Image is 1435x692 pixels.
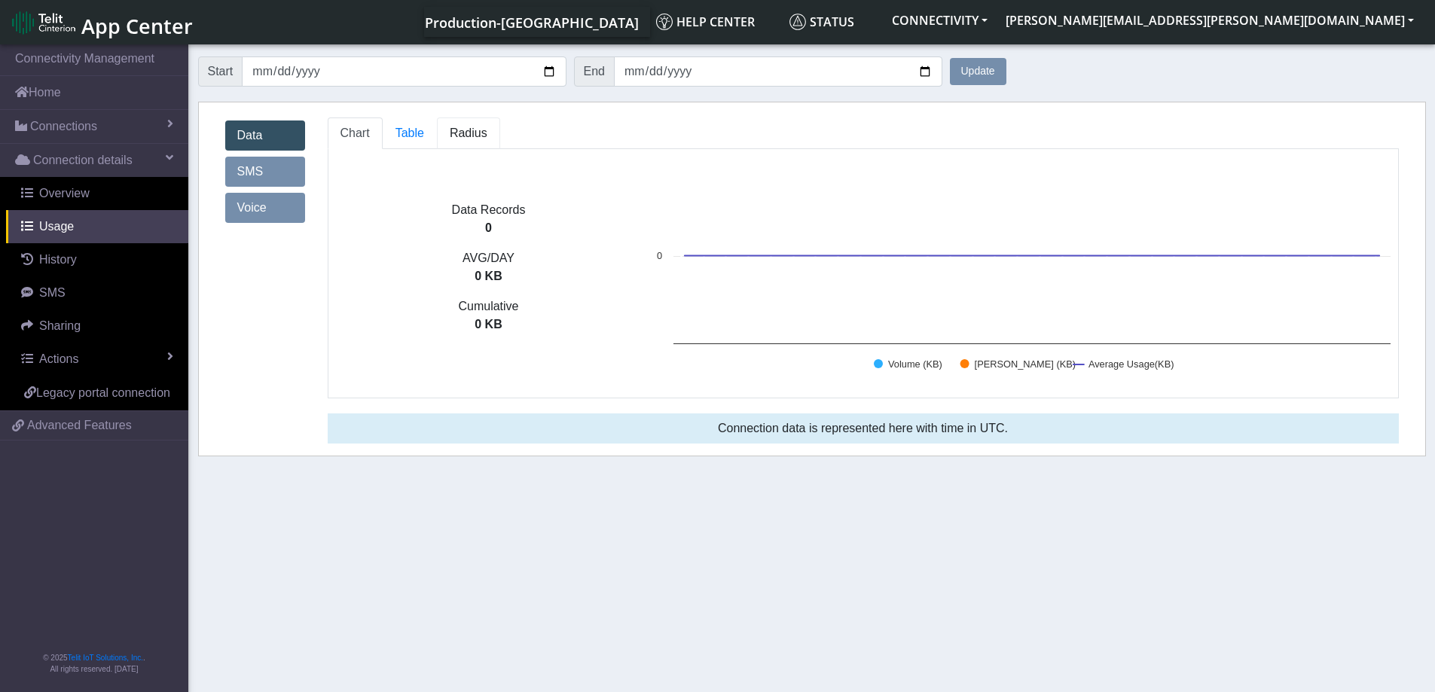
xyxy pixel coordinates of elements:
[39,253,77,266] span: History
[656,14,755,30] span: Help center
[36,386,170,399] span: Legacy portal connection
[6,276,188,309] a: SMS
[12,6,191,38] a: App Center
[6,243,188,276] a: History
[574,56,615,87] span: End
[33,151,133,169] span: Connection details
[39,187,90,200] span: Overview
[656,14,673,30] img: knowledge.svg
[198,56,243,87] span: Start
[68,654,143,662] a: Telit IoT Solutions, Inc.
[30,117,97,136] span: Connections
[997,7,1423,34] button: [PERSON_NAME][EMAIL_ADDRESS][PERSON_NAME][DOMAIN_NAME]
[425,14,639,32] span: Production-[GEOGRAPHIC_DATA]
[6,177,188,210] a: Overview
[328,219,649,237] p: 0
[81,12,193,40] span: App Center
[328,117,1399,149] ul: Tabs
[328,316,649,334] p: 0 KB
[328,249,649,267] p: AVG/DAY
[27,416,132,434] span: Advanced Features
[650,7,783,37] a: Help center
[225,120,305,151] a: Data
[225,157,305,187] a: SMS
[950,58,1006,85] button: Update
[39,286,66,299] span: SMS
[6,210,188,243] a: Usage
[1088,358,1174,370] text: Average Usage(KB)
[789,14,854,30] span: Status
[6,309,188,343] a: Sharing
[6,343,188,376] a: Actions
[39,352,78,365] span: Actions
[225,193,305,223] a: Voice
[974,358,1075,370] text: [PERSON_NAME] (KB)
[888,358,942,370] text: Volume (KB)
[450,127,487,139] span: Radius
[340,127,370,139] span: Chart
[328,297,649,316] p: Cumulative
[39,220,74,233] span: Usage
[424,7,638,37] a: Your current platform instance
[883,7,997,34] button: CONNECTIVITY
[12,11,75,35] img: logo-telit-cinterion-gw-new.png
[39,319,81,332] span: Sharing
[789,14,806,30] img: status.svg
[328,201,649,219] p: Data Records
[395,127,424,139] span: Table
[783,7,883,37] a: Status
[328,413,1399,444] div: Connection data is represented here with time in UTC.
[328,267,649,285] p: 0 KB
[656,250,661,261] text: 0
